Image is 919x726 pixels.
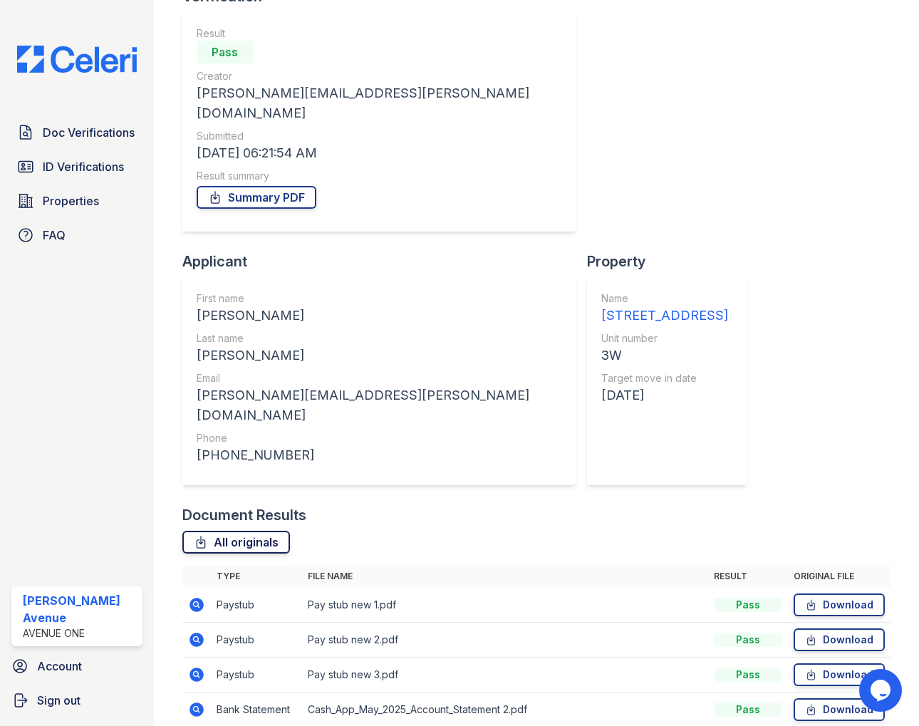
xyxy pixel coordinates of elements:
[11,118,142,147] a: Doc Verifications
[302,588,708,623] td: Pay stub new 1.pdf
[197,129,561,143] div: Submitted
[6,46,148,73] img: CE_Logo_Blue-a8612792a0a2168367f1c8372b55b34899dd931a85d93a1a3d3e32e68fde9ad4.png
[23,592,137,626] div: [PERSON_NAME] Avenue
[794,663,885,686] a: Download
[11,152,142,181] a: ID Verifications
[601,291,728,326] a: Name [STREET_ADDRESS]
[37,658,82,675] span: Account
[6,652,148,680] a: Account
[601,306,728,326] div: [STREET_ADDRESS]
[211,565,302,588] th: Type
[197,186,316,209] a: Summary PDF
[197,83,561,123] div: [PERSON_NAME][EMAIL_ADDRESS][PERSON_NAME][DOMAIN_NAME]
[601,385,728,405] div: [DATE]
[794,593,885,616] a: Download
[23,626,137,641] div: Avenue One
[714,633,782,647] div: Pass
[197,385,561,425] div: [PERSON_NAME][EMAIL_ADDRESS][PERSON_NAME][DOMAIN_NAME]
[302,658,708,693] td: Pay stub new 3.pdf
[197,26,561,41] div: Result
[197,169,561,183] div: Result summary
[182,531,290,554] a: All originals
[197,346,561,365] div: [PERSON_NAME]
[11,221,142,249] a: FAQ
[302,565,708,588] th: File name
[859,669,905,712] iframe: chat widget
[601,291,728,306] div: Name
[197,143,561,163] div: [DATE] 06:21:54 AM
[587,251,758,271] div: Property
[211,588,302,623] td: Paystub
[197,331,561,346] div: Last name
[37,692,81,709] span: Sign out
[182,505,306,525] div: Document Results
[601,346,728,365] div: 3W
[302,623,708,658] td: Pay stub new 2.pdf
[43,124,135,141] span: Doc Verifications
[714,702,782,717] div: Pass
[43,158,124,175] span: ID Verifications
[43,192,99,209] span: Properties
[708,565,788,588] th: Result
[211,658,302,693] td: Paystub
[601,331,728,346] div: Unit number
[197,41,254,63] div: Pass
[794,698,885,721] a: Download
[714,598,782,612] div: Pass
[601,371,728,385] div: Target move in date
[11,187,142,215] a: Properties
[794,628,885,651] a: Download
[197,445,561,465] div: [PHONE_NUMBER]
[197,69,561,83] div: Creator
[197,371,561,385] div: Email
[714,668,782,682] div: Pass
[6,686,148,715] a: Sign out
[197,431,561,445] div: Phone
[211,623,302,658] td: Paystub
[197,291,561,306] div: First name
[182,251,587,271] div: Applicant
[43,227,66,244] span: FAQ
[788,565,891,588] th: Original file
[197,306,561,326] div: [PERSON_NAME]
